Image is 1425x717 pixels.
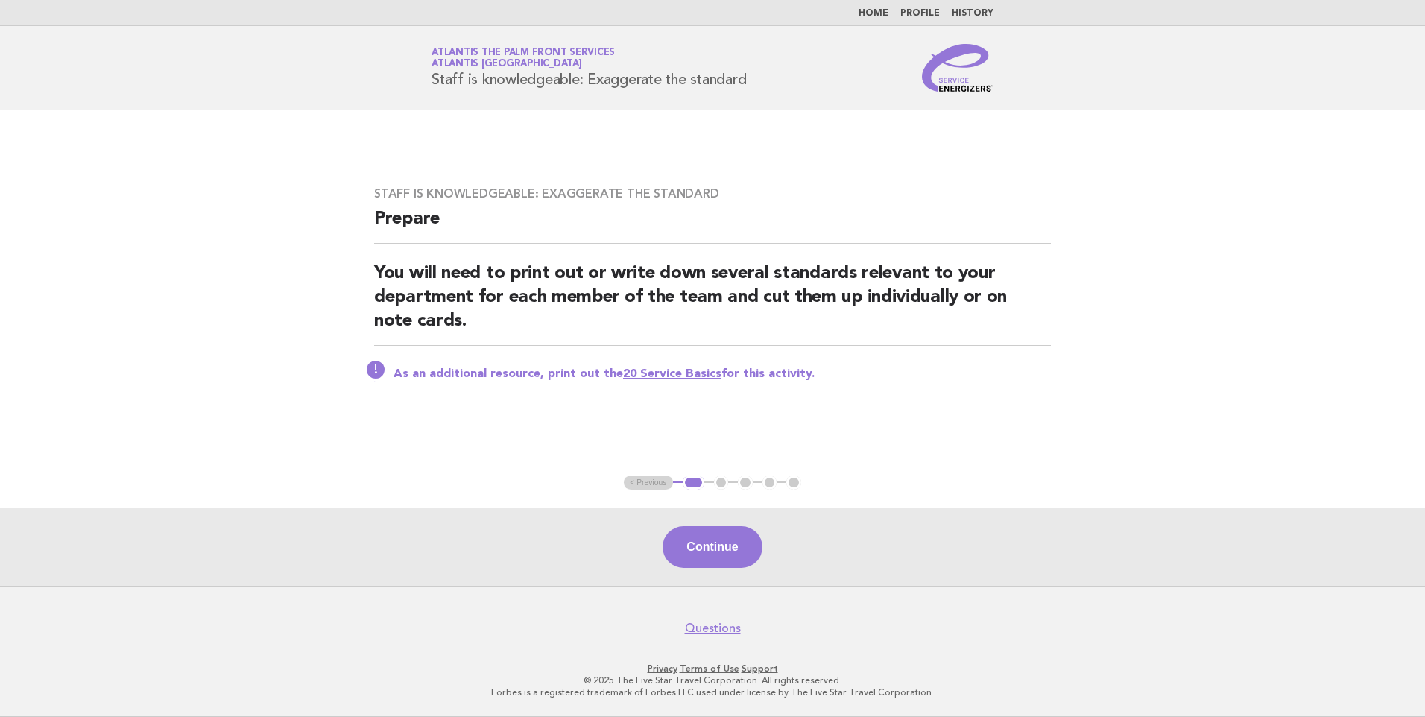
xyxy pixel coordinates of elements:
p: Forbes is a registered trademark of Forbes LLC used under license by The Five Star Travel Corpora... [256,686,1169,698]
p: As an additional resource, print out the for this activity. [394,367,1051,382]
a: History [952,9,993,18]
a: Privacy [648,663,677,674]
a: 20 Service Basics [623,368,721,380]
a: Support [742,663,778,674]
p: © 2025 The Five Star Travel Corporation. All rights reserved. [256,675,1169,686]
a: Questions [685,621,741,636]
a: Terms of Use [680,663,739,674]
h3: Staff is knowledgeable: Exaggerate the standard [374,186,1051,201]
h2: Prepare [374,207,1051,244]
a: Atlantis The Palm Front ServicesAtlantis [GEOGRAPHIC_DATA] [432,48,615,69]
a: Home [859,9,888,18]
a: Profile [900,9,940,18]
p: · · [256,663,1169,675]
span: Atlantis [GEOGRAPHIC_DATA] [432,60,582,69]
h2: You will need to print out or write down several standards relevant to your department for each m... [374,262,1051,346]
img: Service Energizers [922,44,993,92]
button: Continue [663,526,762,568]
button: 1 [683,476,704,490]
h1: Staff is knowledgeable: Exaggerate the standard [432,48,746,87]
